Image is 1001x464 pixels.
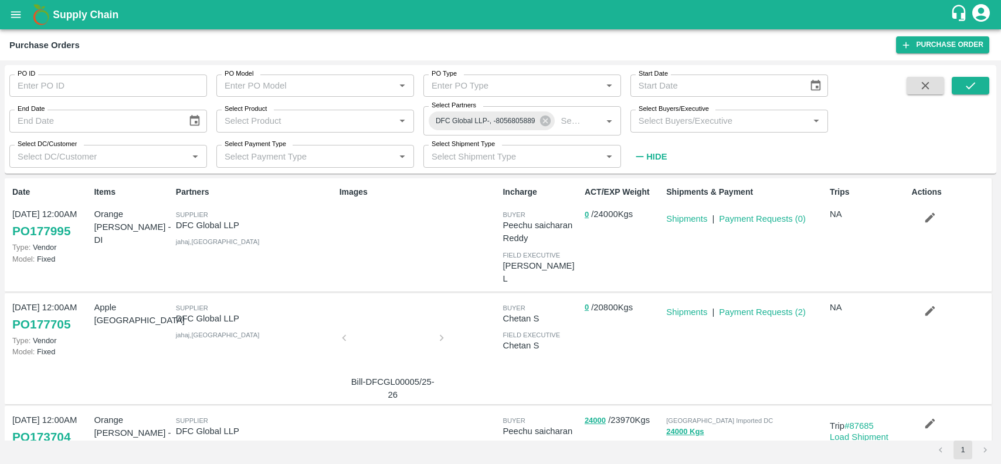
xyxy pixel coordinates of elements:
[503,211,525,218] span: buyer
[666,186,825,198] p: Shipments & Payment
[395,149,410,164] button: Open
[12,186,89,198] p: Date
[225,69,254,79] label: PO Model
[176,425,335,438] p: DFC Global LLP
[707,208,714,225] div: |
[503,312,579,325] p: Chetan S
[176,417,208,424] span: Supplier
[585,208,661,221] p: / 24000 Kgs
[719,307,806,317] a: Payment Requests (2)
[830,432,888,442] a: Load Shipment
[176,211,208,218] span: Supplier
[503,219,579,245] p: Peechu saicharan Reddy
[12,314,70,335] a: PO177705
[719,214,806,223] a: Payment Requests (0)
[12,347,35,356] span: Model:
[12,426,70,448] a: PO173704
[503,331,560,338] span: field executive
[53,6,950,23] a: Supply Chain
[503,259,579,286] p: [PERSON_NAME] L
[634,113,805,128] input: Select Buyers/Executive
[12,336,30,345] span: Type:
[830,419,907,432] p: Trip
[432,140,495,149] label: Select Shipment Type
[12,346,89,357] p: Fixed
[220,113,391,128] input: Select Product
[427,78,583,93] input: Enter PO Type
[646,152,667,161] strong: Hide
[12,243,30,252] span: Type:
[557,113,583,128] input: Select Partners
[176,304,208,311] span: Supplier
[427,148,598,164] input: Select Shipment Type
[220,148,376,164] input: Select Payment Type
[94,414,171,453] p: Orange [PERSON_NAME] - DI
[585,301,589,314] button: 0
[929,441,996,459] nav: pagination navigation
[12,253,89,265] p: Fixed
[503,339,579,352] p: Chetan S
[340,186,498,198] p: Images
[12,301,89,314] p: [DATE] 12:00AM
[18,69,35,79] label: PO ID
[176,331,259,338] span: jahaj , [GEOGRAPHIC_DATA]
[188,149,203,164] button: Open
[630,147,670,167] button: Hide
[220,78,376,93] input: Enter PO Model
[13,148,184,164] input: Select DC/Customer
[176,219,335,232] p: DFC Global LLP
[585,208,589,222] button: 0
[184,110,206,132] button: Choose date
[225,104,267,114] label: Select Product
[94,208,171,247] p: Orange [PERSON_NAME] - DI
[503,304,525,311] span: buyer
[809,113,824,128] button: Open
[12,208,89,221] p: [DATE] 12:00AM
[2,1,29,28] button: open drawer
[954,441,972,459] button: page 1
[9,110,179,132] input: End Date
[12,255,35,263] span: Model:
[12,242,89,253] p: Vendor
[585,414,661,427] p: / 23970 Kgs
[395,78,410,93] button: Open
[950,4,971,25] div: customer-support
[912,186,989,198] p: Actions
[94,301,171,327] p: Apple [GEOGRAPHIC_DATA]
[830,301,907,314] p: NA
[12,221,70,242] a: PO177995
[432,101,476,110] label: Select Partners
[639,69,668,79] label: Start Date
[29,3,53,26] img: logo
[18,140,77,149] label: Select DC/Customer
[18,104,45,114] label: End Date
[429,111,555,130] div: DFC Global LLP-, -8056805889
[639,104,709,114] label: Select Buyers/Executive
[830,208,907,221] p: NA
[94,186,171,198] p: Items
[666,417,773,424] span: [GEOGRAPHIC_DATA] Imported DC
[585,186,661,198] p: ACT/EXP Weight
[9,38,80,53] div: Purchase Orders
[971,2,992,27] div: account of current user
[707,301,714,319] div: |
[176,186,335,198] p: Partners
[395,113,410,128] button: Open
[503,252,560,259] span: field executive
[349,375,437,402] p: Bill-DFCGL00005/25-26
[896,36,989,53] a: Purchase Order
[585,414,606,428] button: 24000
[630,74,800,97] input: Start Date
[53,9,118,21] b: Supply Chain
[805,74,827,97] button: Choose date
[12,335,89,346] p: Vendor
[429,115,542,127] span: DFC Global LLP-, -8056805889
[602,113,617,128] button: Open
[12,414,89,426] p: [DATE] 12:00AM
[666,214,707,223] a: Shipments
[176,312,335,325] p: DFC Global LLP
[585,301,661,314] p: / 20800 Kgs
[503,417,525,424] span: buyer
[9,74,207,97] input: Enter PO ID
[844,421,874,431] a: #87685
